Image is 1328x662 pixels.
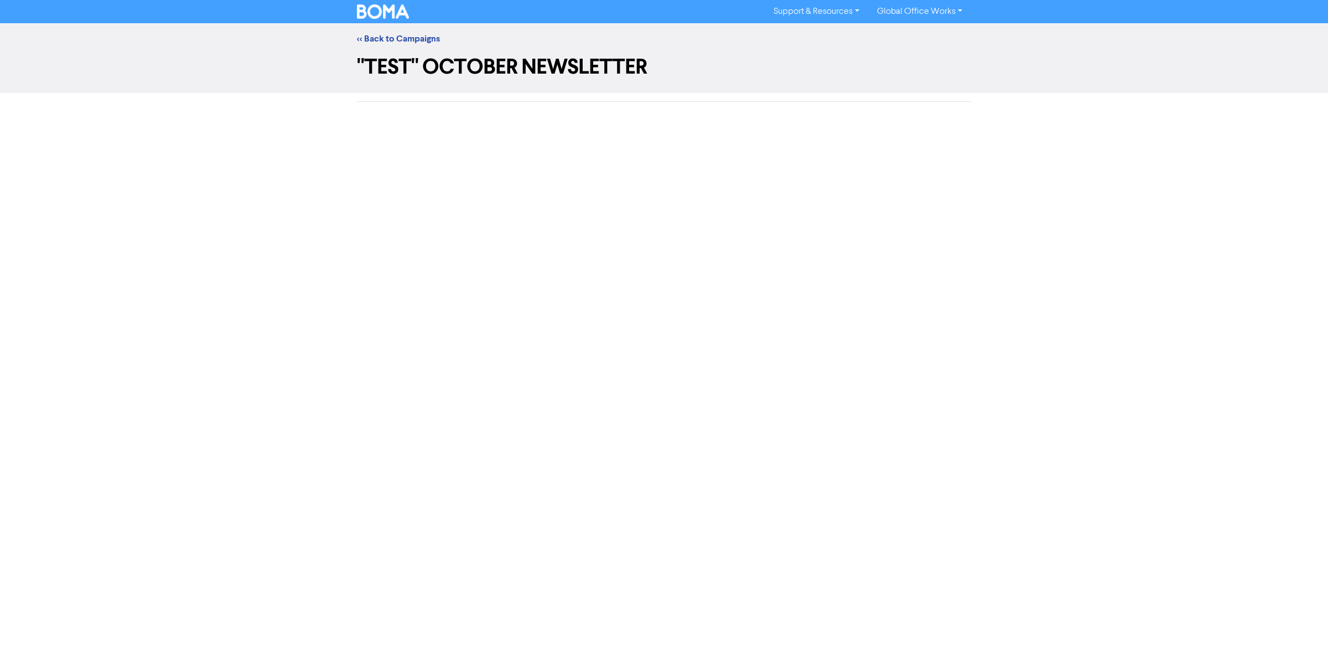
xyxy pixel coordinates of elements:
img: BOMA Logo [357,4,409,19]
a: << Back to Campaigns [357,33,440,44]
a: Support & Resources [765,3,868,20]
iframe: Chat Widget [1273,609,1328,662]
a: Global Office Works [868,3,971,20]
h1: "TEST" OCTOBER NEWSLETTER [357,54,971,80]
